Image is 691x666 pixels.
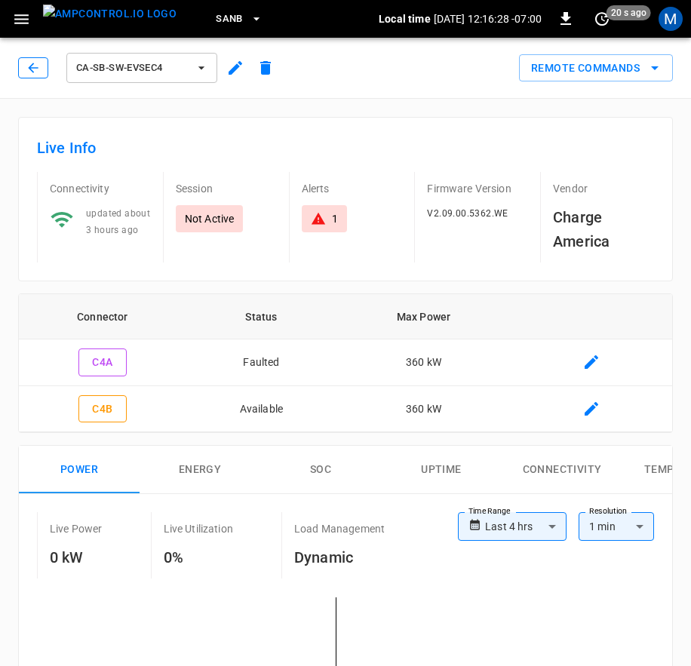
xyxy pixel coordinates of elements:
[302,181,403,196] p: Alerts
[37,136,654,160] h6: Live Info
[468,505,511,517] label: Time Range
[186,339,336,386] td: Faulted
[332,211,338,226] div: 1
[659,7,683,31] div: profile-icon
[294,545,385,569] h6: Dynamic
[434,11,542,26] p: [DATE] 12:16:28 -07:00
[579,512,654,541] div: 1 min
[19,294,186,339] th: Connector
[590,7,614,31] button: set refresh interval
[78,348,127,376] button: C4A
[553,181,654,196] p: Vendor
[66,53,217,83] button: ca-sb-sw-evseC4
[427,181,528,196] p: Firmware Version
[553,205,654,253] h6: Charge America
[519,54,673,82] button: Remote Commands
[336,294,511,339] th: Max Power
[485,512,567,541] div: Last 4 hrs
[427,208,508,219] span: V2.09.00.5362.WE
[186,294,336,339] th: Status
[19,446,140,494] button: Power
[519,54,673,82] div: remote commands options
[78,395,127,423] button: C4B
[43,5,177,23] img: ampcontrol.io logo
[186,386,336,433] td: Available
[379,11,431,26] p: Local time
[294,521,385,536] p: Load Management
[50,521,103,536] p: Live Power
[164,521,233,536] p: Live Utilization
[140,446,260,494] button: Energy
[210,5,269,34] button: SanB
[216,11,243,28] span: SanB
[50,545,103,569] h6: 0 kW
[607,5,651,20] span: 20 s ago
[76,60,188,77] span: ca-sb-sw-evseC4
[502,446,622,494] button: Connectivity
[381,446,502,494] button: Uptime
[19,294,672,432] table: connector table
[336,386,511,433] td: 360 kW
[260,446,381,494] button: SOC
[336,339,511,386] td: 360 kW
[589,505,627,517] label: Resolution
[164,545,233,569] h6: 0%
[86,208,150,235] span: updated about 3 hours ago
[185,211,235,226] p: Not Active
[176,181,277,196] p: Session
[50,181,151,196] p: Connectivity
